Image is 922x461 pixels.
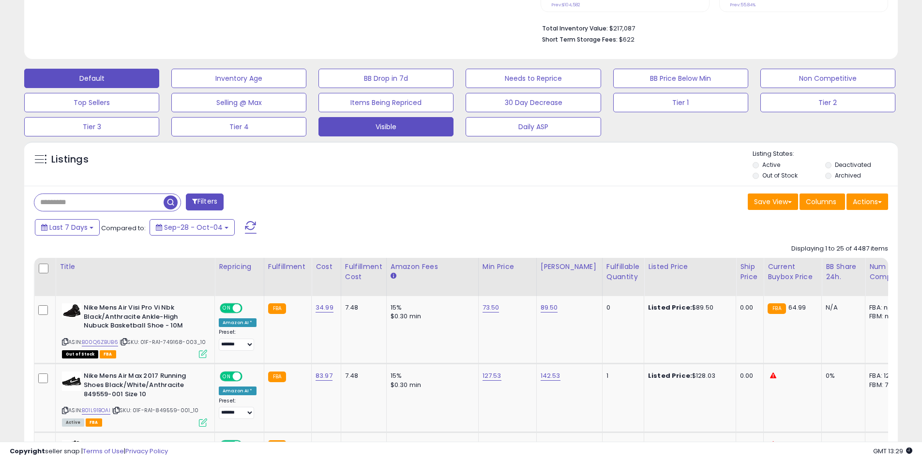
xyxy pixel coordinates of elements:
[869,262,905,282] div: Num of Comp.
[826,372,858,380] div: 0%
[219,262,260,272] div: Repricing
[466,93,601,112] button: 30 Day Decrease
[221,304,233,312] span: ON
[648,303,692,312] b: Listed Price:
[268,372,286,382] small: FBA
[648,303,728,312] div: $89.50
[316,371,333,381] a: 83.97
[82,338,118,346] a: B00Q6ZBUB6
[10,447,168,456] div: seller snap | |
[24,93,159,112] button: Top Sellers
[125,446,168,456] a: Privacy Policy
[466,117,601,136] button: Daily ASP
[51,153,89,166] h5: Listings
[740,262,759,282] div: Ship Price
[62,303,81,318] img: 41yk2af1hzL._SL40_.jpg
[171,117,306,136] button: Tier 4
[391,381,471,389] div: $0.30 min
[120,338,206,346] span: | SKU: 01F-RA1-749168-003_10
[241,304,257,312] span: OFF
[345,372,379,380] div: 7.48
[835,171,861,179] label: Archived
[648,371,692,380] b: Listed Price:
[268,303,286,314] small: FBA
[846,193,888,210] button: Actions
[869,372,901,380] div: FBA: 12
[318,93,453,112] button: Items Being Repriced
[835,161,871,169] label: Deactivated
[318,117,453,136] button: Visible
[150,219,235,236] button: Sep-28 - Oct-04
[619,35,635,44] span: $622
[62,303,207,357] div: ASIN:
[541,262,598,272] div: [PERSON_NAME]
[606,303,636,312] div: 0
[826,303,858,312] div: N/A
[648,262,732,272] div: Listed Price
[316,303,333,312] a: 34.99
[869,381,901,389] div: FBM: 7
[219,387,257,395] div: Amazon AI *
[391,303,471,312] div: 15%
[82,406,110,415] a: B01L91BOAI
[60,262,211,272] div: Title
[316,262,337,272] div: Cost
[391,312,471,321] div: $0.30 min
[806,197,836,207] span: Columns
[613,69,748,88] button: BB Price Below Min
[542,35,618,44] b: Short Term Storage Fees:
[541,303,558,312] a: 89.50
[62,418,84,427] span: All listings currently available for purchase on Amazon
[112,406,199,414] span: | SKU: 01F-RA1-849559-001_10
[483,262,532,272] div: Min Price
[768,262,817,282] div: Current Buybox Price
[219,318,257,327] div: Amazon AI *
[62,372,81,391] img: 41pRQZZ9lkL._SL40_.jpg
[345,303,379,312] div: 7.48
[483,303,499,312] a: 73.50
[101,223,146,233] span: Compared to:
[542,22,881,33] li: $217,087
[24,117,159,136] button: Tier 3
[186,193,224,210] button: Filters
[753,149,898,159] p: Listing States:
[391,372,471,380] div: 15%
[760,93,895,112] button: Tier 2
[869,312,901,321] div: FBM: n/a
[606,262,640,282] div: Fulfillable Quantity
[35,219,100,236] button: Last 7 Days
[869,303,901,312] div: FBA: n/a
[762,161,780,169] label: Active
[760,69,895,88] button: Non Competitive
[62,372,207,425] div: ASIN:
[762,171,798,179] label: Out of Stock
[648,372,728,380] div: $128.03
[84,372,201,401] b: Nike Mens Air Max 2017 Running Shoes Black/White/Anthracite 849559-001 Size 10
[740,303,756,312] div: 0.00
[466,69,601,88] button: Needs to Reprice
[164,223,223,232] span: Sep-28 - Oct-04
[826,262,861,282] div: BB Share 24h.
[873,446,912,456] span: 2025-10-12 13:29 GMT
[483,371,501,381] a: 127.53
[800,193,845,210] button: Columns
[10,446,45,456] strong: Copyright
[606,372,636,380] div: 1
[791,244,888,253] div: Displaying 1 to 25 of 4487 items
[49,223,88,232] span: Last 7 Days
[391,272,396,281] small: Amazon Fees.
[171,69,306,88] button: Inventory Age
[241,372,257,381] span: OFF
[86,418,102,427] span: FBA
[100,350,116,358] span: FBA
[318,69,453,88] button: BB Drop in 7d
[345,262,382,282] div: Fulfillment Cost
[84,303,201,333] b: Nike Mens Air Visi Pro Vi Nbk Black/Anthracite Ankle-High Nubuck Basketball Shoe - 10M
[613,93,748,112] button: Tier 1
[62,350,98,358] span: All listings that are currently out of stock and unavailable for purchase on Amazon
[740,372,756,380] div: 0.00
[730,2,756,8] small: Prev: 55.84%
[391,262,474,272] div: Amazon Fees
[541,371,560,381] a: 142.53
[542,24,608,32] b: Total Inventory Value:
